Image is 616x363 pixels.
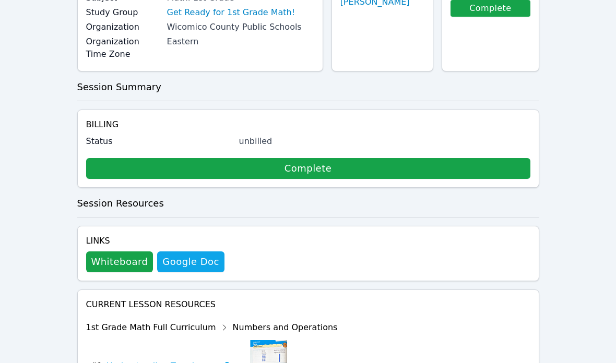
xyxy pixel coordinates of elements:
[239,135,530,148] div: unbilled
[167,6,295,19] a: Get Ready for 1st Grade Math!
[86,235,224,247] h4: Links
[86,251,153,272] button: Whiteboard
[77,196,539,211] h3: Session Resources
[86,298,530,311] h4: Current Lesson Resources
[86,6,161,19] label: Study Group
[86,35,161,60] label: Organization Time Zone
[86,319,338,336] div: 1st Grade Math Full Curriculum Numbers and Operations
[77,80,539,94] h3: Session Summary
[86,118,530,131] h4: Billing
[157,251,224,272] a: Google Doc
[86,158,530,179] a: Complete
[167,21,314,33] div: Wicomico County Public Schools
[167,35,314,48] div: Eastern
[86,21,161,33] label: Organization
[86,135,233,148] label: Status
